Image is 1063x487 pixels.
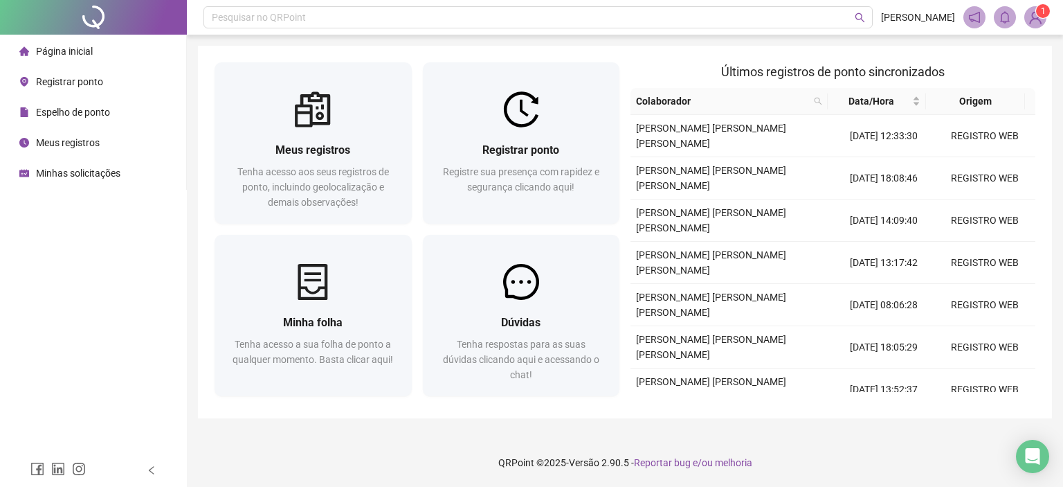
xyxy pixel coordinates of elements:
span: left [147,466,156,475]
span: home [19,46,29,56]
sup: Atualize o seu contato no menu Meus Dados [1036,4,1050,18]
span: [PERSON_NAME] [PERSON_NAME] [PERSON_NAME] [636,376,786,402]
td: REGISTRO WEB [934,200,1035,242]
span: notification [968,11,981,24]
span: Meus registros [275,143,350,157]
span: Registre sua presença com rapidez e segurança clicando aqui! [443,166,599,193]
span: search [814,97,822,105]
span: clock-circle [19,138,29,148]
span: Colaborador [636,94,808,109]
span: Tenha respostas para as suas dúvidas clicando aqui e acessando o chat! [443,339,599,380]
th: Origem [926,88,1024,115]
span: Meus registros [36,137,100,148]
span: bell [999,11,1011,24]
td: [DATE] 13:17:42 [833,242,934,284]
span: Tenha acesso a sua folha de ponto a qualquer momento. Basta clicar aqui! [233,339,393,365]
div: Open Intercom Messenger [1016,440,1049,473]
span: [PERSON_NAME] [PERSON_NAME] [PERSON_NAME] [636,123,786,149]
td: REGISTRO WEB [934,369,1035,411]
a: DúvidasTenha respostas para as suas dúvidas clicando aqui e acessando o chat! [423,235,620,396]
span: instagram [72,462,86,476]
span: Espelho de ponto [36,107,110,118]
td: [DATE] 13:52:37 [833,369,934,411]
a: Registrar pontoRegistre sua presença com rapidez e segurança clicando aqui! [423,62,620,224]
span: Data/Hora [833,94,909,109]
span: Minha folha [283,316,343,329]
span: Minhas solicitações [36,168,120,179]
a: Meus registrosTenha acesso aos seus registros de ponto, incluindo geolocalização e demais observa... [215,62,412,224]
span: search [855,12,865,23]
span: [PERSON_NAME] [PERSON_NAME] [PERSON_NAME] [636,165,786,191]
span: facebook [30,462,44,476]
td: REGISTRO WEB [934,242,1035,284]
td: [DATE] 12:33:30 [833,115,934,157]
td: [DATE] 18:08:46 [833,157,934,200]
td: REGISTRO WEB [934,284,1035,326]
footer: QRPoint © 2025 - 2.90.5 - [187,439,1063,487]
span: Últimos registros de ponto sincronizados [721,64,945,79]
span: 1 [1041,6,1046,16]
span: [PERSON_NAME] [PERSON_NAME] [PERSON_NAME] [636,292,786,318]
span: Registrar ponto [36,76,103,87]
span: Tenha acesso aos seus registros de ponto, incluindo geolocalização e demais observações! [237,166,389,208]
td: [DATE] 08:06:28 [833,284,934,326]
span: file [19,107,29,117]
td: REGISTRO WEB [934,326,1035,369]
th: Data/Hora [828,88,926,115]
span: [PERSON_NAME] [PERSON_NAME] [PERSON_NAME] [636,207,786,233]
span: Versão [569,457,599,468]
td: REGISTRO WEB [934,157,1035,200]
span: Registrar ponto [482,143,559,157]
span: [PERSON_NAME] [PERSON_NAME] [PERSON_NAME] [636,249,786,276]
span: [PERSON_NAME] [881,10,955,25]
a: Minha folhaTenha acesso a sua folha de ponto a qualquer momento. Basta clicar aqui! [215,235,412,396]
td: [DATE] 18:05:29 [833,326,934,369]
img: 93070 [1025,7,1046,28]
span: Dúvidas [501,316,540,329]
span: schedule [19,168,29,178]
span: environment [19,77,29,87]
td: REGISTRO WEB [934,115,1035,157]
span: linkedin [51,462,65,476]
span: Página inicial [36,46,93,57]
span: search [811,91,825,112]
td: [DATE] 14:09:40 [833,200,934,242]
span: [PERSON_NAME] [PERSON_NAME] [PERSON_NAME] [636,334,786,360]
span: Reportar bug e/ou melhoria [634,457,752,468]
